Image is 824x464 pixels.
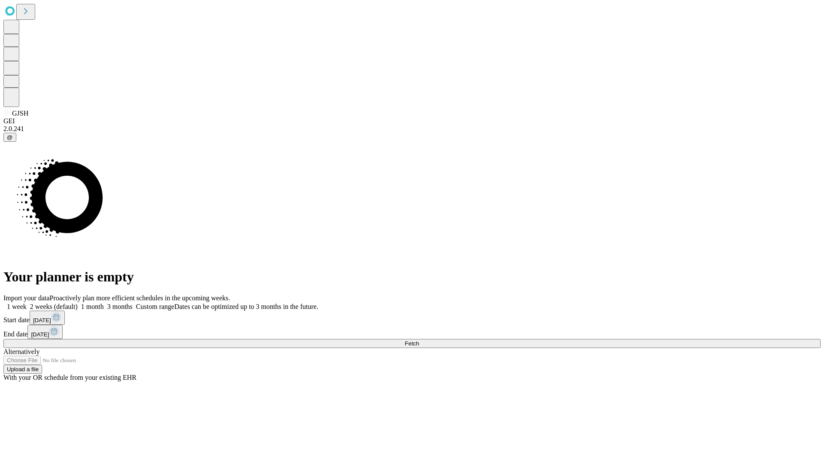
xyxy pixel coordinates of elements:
span: 3 months [107,303,133,310]
span: @ [7,134,13,140]
button: [DATE] [27,325,63,339]
span: [DATE] [31,331,49,338]
span: 2 weeks (default) [30,303,78,310]
div: GEI [3,117,821,125]
span: Alternatively [3,348,39,355]
div: End date [3,325,821,339]
span: 1 month [81,303,104,310]
span: 1 week [7,303,27,310]
button: @ [3,133,16,142]
span: Proactively plan more efficient schedules in the upcoming weeks. [50,294,230,302]
span: With your OR schedule from your existing EHR [3,374,136,381]
div: Start date [3,311,821,325]
span: [DATE] [33,317,51,324]
button: Fetch [3,339,821,348]
span: Dates can be optimized up to 3 months in the future. [174,303,318,310]
button: [DATE] [30,311,65,325]
span: GJSH [12,110,28,117]
h1: Your planner is empty [3,269,821,285]
span: Fetch [405,340,419,347]
div: 2.0.241 [3,125,821,133]
span: Import your data [3,294,50,302]
button: Upload a file [3,365,42,374]
span: Custom range [136,303,174,310]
